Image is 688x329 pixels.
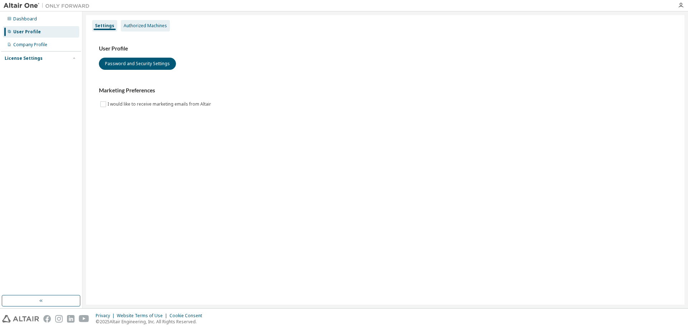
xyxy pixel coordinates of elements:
img: instagram.svg [55,315,63,323]
img: youtube.svg [79,315,89,323]
p: © 2025 Altair Engineering, Inc. All Rights Reserved. [96,319,206,325]
img: Altair One [4,2,93,9]
h3: Marketing Preferences [99,87,672,94]
div: Website Terms of Use [117,313,169,319]
div: User Profile [13,29,41,35]
img: facebook.svg [43,315,51,323]
div: Authorized Machines [124,23,167,29]
div: Cookie Consent [169,313,206,319]
img: linkedin.svg [67,315,75,323]
div: License Settings [5,55,43,61]
div: Settings [95,23,114,29]
img: altair_logo.svg [2,315,39,323]
button: Password and Security Settings [99,58,176,70]
div: Privacy [96,313,117,319]
div: Dashboard [13,16,37,22]
h3: User Profile [99,45,672,52]
div: Company Profile [13,42,47,48]
label: I would like to receive marketing emails from Altair [107,100,212,108]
